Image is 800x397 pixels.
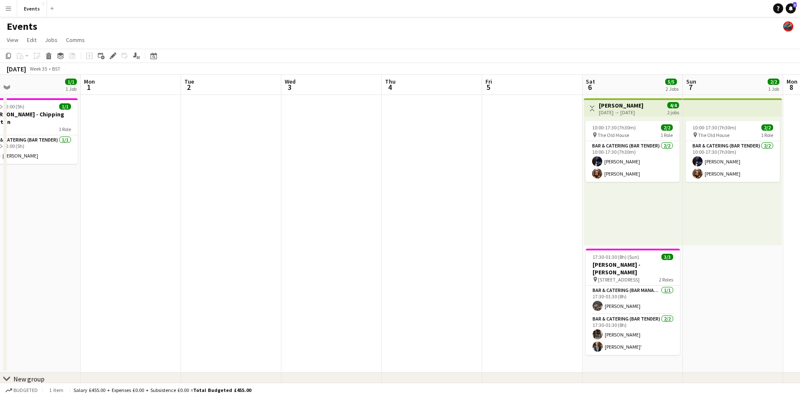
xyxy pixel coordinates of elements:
a: Edit [24,34,40,45]
a: View [3,34,22,45]
span: Jobs [45,36,58,44]
span: View [7,36,18,44]
div: New group [13,375,45,383]
span: 1 item [46,387,66,393]
a: Comms [63,34,88,45]
div: BST [52,66,60,72]
span: Comms [66,36,85,44]
div: Salary £455.00 + Expenses £0.00 + Subsistence £0.00 = [73,387,251,393]
span: Edit [27,36,37,44]
span: 3 [793,2,797,8]
a: Jobs [42,34,61,45]
button: Budgeted [4,386,39,395]
button: Events [17,0,47,17]
div: [DATE] [7,65,26,73]
app-user-avatar: Dom Roche [783,21,793,32]
h1: Events [7,20,37,33]
span: Total Budgeted £455.00 [193,387,251,393]
a: 3 [786,3,796,13]
span: Budgeted [13,387,38,393]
